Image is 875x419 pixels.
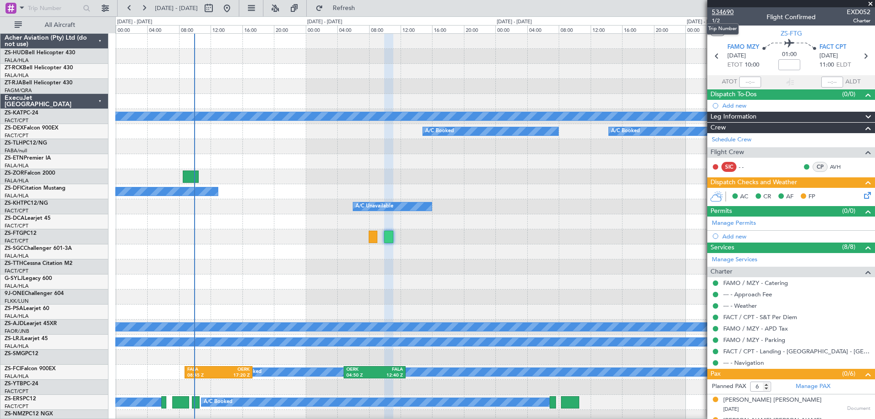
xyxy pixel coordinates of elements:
[464,25,495,33] div: 20:00
[5,351,25,357] span: ZS-SMG
[5,110,38,116] a: ZS-KATPC-24
[842,369,855,378] span: (0/6)
[219,367,250,373] div: OERK
[842,89,855,99] span: (0/0)
[5,216,25,221] span: ZS-DCA
[5,177,29,184] a: FALA/HLA
[5,57,29,64] a: FALA/HLA
[369,25,401,33] div: 08:00
[819,43,846,52] span: FACT CPT
[710,177,797,188] span: Dispatch Checks and Weather
[5,87,32,94] a: FAGM/QRA
[5,381,23,387] span: ZS-YTB
[5,261,23,266] span: ZS-TTH
[5,110,23,116] span: ZS-KAT
[5,50,75,56] a: ZS-HUDBell Helicopter 430
[763,192,771,202] span: CR
[5,80,72,86] a: ZT-RJABell Helicopter 430
[5,207,28,214] a: FACT/CPT
[5,186,66,191] a: ZS-DFICitation Mustang
[5,65,73,71] a: ZT-RCKBell Helicopter 430
[204,395,232,409] div: A/C Booked
[5,336,22,341] span: ZS-LRJ
[219,372,250,379] div: 17:20 Z
[723,313,797,321] a: FACT / CPT - S&T Per Diem
[355,200,393,213] div: A/C Unavailable
[375,367,403,373] div: FALA
[5,155,51,161] a: ZS-ETNPremier IA
[836,61,851,70] span: ELDT
[5,328,29,335] a: FAOR/JNB
[5,147,27,154] a: FABA/null
[723,279,788,287] a: FAMO / MZY - Catering
[497,18,532,26] div: [DATE] - [DATE]
[710,112,757,122] span: Leg Information
[722,233,870,240] div: Add new
[5,298,29,305] a: FLKK/LUN
[5,72,29,79] a: FALA/HLA
[847,7,870,17] span: EXD052
[5,283,29,290] a: FALA/HLA
[5,306,49,311] a: ZS-PSALearjet 60
[5,411,26,417] span: ZS-NMZ
[5,162,29,169] a: FALA/HLA
[5,171,55,176] a: ZS-ZORFalcon 2000
[782,50,797,59] span: 01:00
[721,162,736,172] div: SIC
[685,25,717,33] div: 00:00
[611,124,640,138] div: A/C Booked
[5,140,23,146] span: ZS-TLH
[710,123,726,133] span: Crew
[654,25,685,33] div: 20:00
[5,403,28,410] a: FACT/CPT
[28,1,80,15] input: Trip Number
[5,125,58,131] a: ZS-DEXFalcon 900EX
[155,4,198,12] span: [DATE] - [DATE]
[147,25,179,33] div: 04:00
[710,369,721,379] span: Pax
[5,396,36,402] a: ZS-ERSPC12
[845,78,860,87] span: ALDT
[847,17,870,25] span: Charter
[5,366,21,372] span: ZS-FCI
[5,246,72,251] a: ZS-SGCChallenger 601-3A
[5,186,21,191] span: ZS-DFI
[723,347,870,355] a: FACT / CPT - Landing - [GEOGRAPHIC_DATA] - [GEOGRAPHIC_DATA] International FACT / CPT
[242,25,274,33] div: 16:00
[808,192,815,202] span: FP
[813,162,828,172] div: CP
[5,246,24,251] span: ZS-SGC
[5,216,51,221] a: ZS-DCALearjet 45
[10,18,99,32] button: All Aircraft
[5,313,29,320] a: FALA/HLA
[819,61,834,70] span: 11:00
[723,325,788,332] a: FAMO / MZY - APD Tax
[710,243,734,253] span: Services
[727,52,746,61] span: [DATE]
[306,25,337,33] div: 00:00
[622,25,654,33] div: 16:00
[781,29,802,38] span: ZS-FTG
[710,267,732,277] span: Charter
[5,306,23,311] span: ZS-PSA
[274,25,305,33] div: 20:00
[307,18,342,26] div: [DATE] - [DATE]
[5,50,25,56] span: ZS-HUD
[5,411,53,417] a: ZS-NMZPC12 NGX
[712,135,751,145] a: Schedule Crew
[847,405,870,413] span: Document
[5,321,24,326] span: ZS-AJD
[830,163,850,171] a: AVH
[5,231,36,236] a: ZS-FTGPC12
[5,192,29,199] a: FALA/HLA
[432,25,463,33] div: 16:00
[786,192,793,202] span: AF
[346,367,375,373] div: OERK
[723,336,785,344] a: FAMO / MZY - Parking
[5,336,48,341] a: ZS-LRJLearjet 45
[723,406,739,413] span: [DATE]
[5,201,24,206] span: ZS-KHT
[706,23,739,35] div: Trip Number
[712,7,734,17] span: 534690
[712,255,757,264] a: Manage Services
